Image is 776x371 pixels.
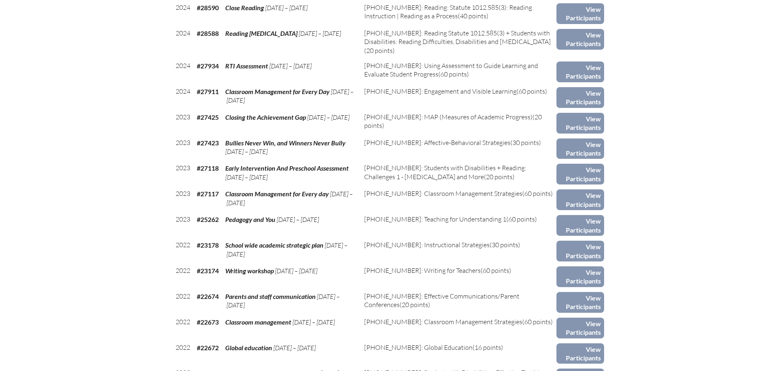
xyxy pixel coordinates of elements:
b: #22673 [197,318,219,326]
td: 2022 [172,340,193,366]
b: #28590 [197,4,219,11]
a: View Participants [556,138,604,159]
td: 2023 [172,110,193,135]
span: [DATE] – [DATE] [273,344,316,352]
span: [DATE] – [DATE] [225,88,354,104]
b: #27423 [197,139,219,147]
a: View Participants [556,3,604,24]
td: 2023 [172,186,193,212]
a: View Participants [556,241,604,261]
span: Reading [MEDICAL_DATA] [225,29,297,37]
a: View Participants [556,343,604,364]
td: 2024 [172,26,193,58]
b: #23178 [197,241,219,249]
span: [PHONE_NUMBER]: Reading Statute 1012.585(3) + Students with Disabilities: Reading Difficulties, D... [364,29,551,46]
td: (60 points) [361,314,556,340]
b: #27117 [197,190,219,198]
span: [PHONE_NUMBER]: Engagement and Visible Learning [364,87,517,95]
b: #27118 [197,164,219,172]
b: #25262 [197,215,219,223]
span: Parents and staff communication [225,292,316,300]
span: [DATE] – [DATE] [225,173,268,181]
a: View Participants [556,215,604,236]
span: [PHONE_NUMBER]: Instructional Strategies [364,241,490,249]
td: 2023 [172,212,193,237]
a: View Participants [556,189,604,210]
b: #27934 [197,62,219,70]
span: [DATE] – [DATE] [269,62,312,70]
span: [PHONE_NUMBER]: Teaching for Understanding 1 [364,215,506,223]
td: 2023 [172,135,193,161]
b: #27911 [197,88,219,95]
b: #22674 [197,292,219,300]
a: View Participants [556,29,604,50]
a: View Participants [556,292,604,313]
span: [PHONE_NUMBER]: Reading: Statute 1012.585(3): Reading Instruction | Reading as a Process [364,3,532,20]
span: [DATE] – [DATE] [265,4,308,12]
span: Writing workshop [225,267,274,274]
b: #22672 [197,344,219,351]
span: [PHONE_NUMBER]: Writing for Teachers [364,266,481,274]
td: 2024 [172,84,193,110]
span: [DATE] – [DATE] [292,318,335,326]
td: 2023 [172,160,193,186]
span: Closing the Achievement Gap [225,113,306,121]
a: View Participants [556,61,604,82]
td: (30 points) [361,237,556,263]
span: [DATE] – [DATE] [225,147,268,156]
b: #23174 [197,267,219,274]
span: [PHONE_NUMBER]: Classroom Management Strategies [364,318,522,326]
td: (60 points) [361,84,556,110]
span: Bullies Never Win, and Winners Never Bully [225,139,345,147]
span: [PHONE_NUMBER]: Using Assessment to Guide Learning and Evaluate Student Progress [364,61,538,78]
span: Classroom management [225,318,291,326]
span: [PHONE_NUMBER]: MAP (Measures of Academic Progress) [364,113,532,121]
span: [DATE] – [DATE] [225,292,340,309]
td: 2022 [172,263,193,289]
a: View Participants [556,318,604,338]
span: [PHONE_NUMBER]: Classroom Management Strategies [364,189,522,198]
span: Close Reading [225,4,264,11]
td: (60 points) [361,58,556,84]
b: #27425 [197,113,219,121]
span: [PHONE_NUMBER]: Effective Communications/Parent Conferences [364,292,519,309]
td: (60 points) [361,186,556,212]
span: [DATE] – [DATE] [307,113,350,121]
td: (20 points) [361,289,556,314]
span: School wide academic strategic plan [225,241,323,249]
td: 2022 [172,314,193,340]
td: (60 points) [361,212,556,237]
span: [PHONE_NUMBER]: Students with Disabilities + Reading: Challenges 1 - [MEDICAL_DATA] and More [364,164,526,180]
a: View Participants [556,266,604,287]
td: (20 points) [361,110,556,135]
span: [DATE] – [DATE] [299,29,341,37]
span: RTI Assessment [225,62,268,70]
a: View Participants [556,87,604,108]
span: [DATE] – [DATE] [225,190,353,206]
td: (60 points) [361,263,556,289]
span: Pedagogy and You [225,215,275,223]
span: [DATE] – [DATE] [277,215,319,224]
span: Early Intervention And Preschool Assessment [225,164,349,172]
span: Classroom Management for Every day [225,190,329,198]
td: (20 points) [361,26,556,58]
a: View Participants [556,164,604,184]
td: 2022 [172,289,193,314]
b: #28588 [197,29,219,37]
span: Classroom Management for Every Day [225,88,330,95]
a: View Participants [556,113,604,134]
span: [PHONE_NUMBER]: Affective-Behavioral Strategies [364,138,510,147]
td: (16 points) [361,340,556,366]
span: Global education [225,344,272,351]
td: (20 points) [361,160,556,186]
td: 2022 [172,237,193,263]
td: 2024 [172,58,193,84]
td: (30 points) [361,135,556,161]
span: [PHONE_NUMBER]: Global Education [364,343,473,351]
span: [DATE] – [DATE] [275,267,317,275]
span: [DATE] – [DATE] [225,241,347,258]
